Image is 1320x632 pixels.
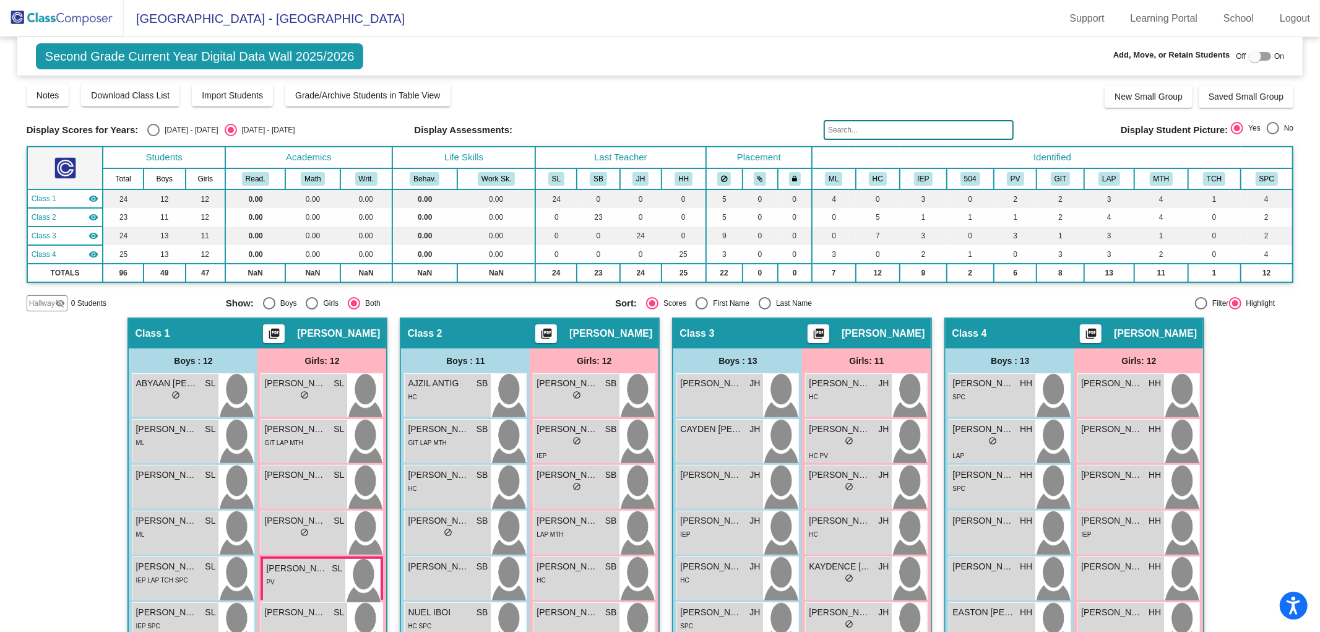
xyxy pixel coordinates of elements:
[340,189,392,208] td: 0.00
[285,245,340,264] td: 0.00
[1020,377,1032,390] span: HH
[802,348,931,373] div: Girls: 11
[947,189,994,208] td: 0
[662,168,706,189] th: Holly Hare
[812,227,856,245] td: 0
[129,348,257,373] div: Boys : 12
[1084,245,1134,264] td: 3
[186,245,225,264] td: 12
[242,172,269,186] button: Read.
[1199,85,1293,108] button: Saved Small Group
[812,264,856,282] td: 7
[202,90,263,100] span: Import Students
[662,227,706,245] td: 0
[334,377,344,390] span: SL
[952,452,964,459] span: LAP
[1051,172,1071,186] button: GIT
[408,439,446,446] span: GIT LAP MTH
[778,245,812,264] td: 0
[605,377,617,390] span: SB
[144,264,186,282] td: 49
[1115,92,1183,102] span: New Small Group
[1241,168,1293,189] th: Speech Only
[301,172,324,186] button: Math
[401,348,530,373] div: Boys : 11
[809,452,828,459] span: HC PV
[825,172,842,186] button: ML
[535,324,557,343] button: Print Students Details
[994,168,1037,189] th: Parent Volunteer
[160,124,218,136] div: [DATE] - [DATE]
[457,245,535,264] td: 0.00
[535,147,705,168] th: Last Teacher
[662,264,706,282] td: 25
[1081,423,1143,436] span: [PERSON_NAME]
[900,189,946,208] td: 3
[192,84,273,106] button: Import Students
[952,327,986,340] span: Class 4
[1188,208,1241,227] td: 0
[1134,208,1188,227] td: 4
[658,298,686,309] div: Scores
[1149,377,1161,390] span: HH
[32,212,56,223] span: Class 2
[1074,348,1203,373] div: Girls: 12
[778,168,812,189] th: Keep with teacher
[1150,172,1173,186] button: MTH
[1121,9,1208,28] a: Learning Portal
[952,423,1014,436] span: [PERSON_NAME]
[577,227,619,245] td: 0
[856,168,900,189] th: Highly Capable
[994,245,1037,264] td: 0
[27,84,69,106] button: Notes
[267,327,282,345] mat-icon: picture_as_pdf
[845,436,853,445] span: do_not_disturb_alt
[285,189,340,208] td: 0.00
[225,245,286,264] td: 0.00
[577,208,619,227] td: 23
[136,423,197,436] span: [PERSON_NAME] [PERSON_NAME]
[144,168,186,189] th: Boys
[743,208,778,227] td: 0
[680,377,742,390] span: [PERSON_NAME]
[1037,168,1084,189] th: Intervention Team Watchlist
[577,189,619,208] td: 0
[1084,168,1134,189] th: Reading Specialist Support
[1121,124,1228,136] span: Display Student Picture:
[318,298,339,309] div: Girls
[1241,189,1293,208] td: 4
[392,245,457,264] td: 0.00
[1134,227,1188,245] td: 1
[1134,168,1188,189] th: Math Pullout Support
[226,298,254,309] span: Show:
[706,189,743,208] td: 5
[662,245,706,264] td: 25
[27,227,103,245] td: Jozi Henry - No Class Name
[225,264,286,282] td: NaN
[264,377,326,390] span: [PERSON_NAME]
[103,264,143,282] td: 96
[530,348,658,373] div: Girls: 12
[408,394,416,400] span: HC
[457,227,535,245] td: 0.00
[778,227,812,245] td: 0
[842,327,925,340] span: [PERSON_NAME]
[620,245,662,264] td: 0
[994,208,1037,227] td: 1
[136,439,144,446] span: ML
[478,172,515,186] button: Work Sk.
[706,264,743,282] td: 22
[1081,377,1143,390] span: [PERSON_NAME]
[124,9,405,28] span: [GEOGRAPHIC_DATA] - [GEOGRAPHIC_DATA]
[812,245,856,264] td: 3
[1037,189,1084,208] td: 2
[285,264,340,282] td: NaN
[1214,9,1264,28] a: School
[1084,189,1134,208] td: 3
[1243,123,1261,134] div: Yes
[27,264,103,282] td: TOTALS
[27,208,103,227] td: Stephanie Bjorkman - No Class Name
[91,90,170,100] span: Download Class List
[1209,92,1283,102] span: Saved Small Group
[340,264,392,282] td: NaN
